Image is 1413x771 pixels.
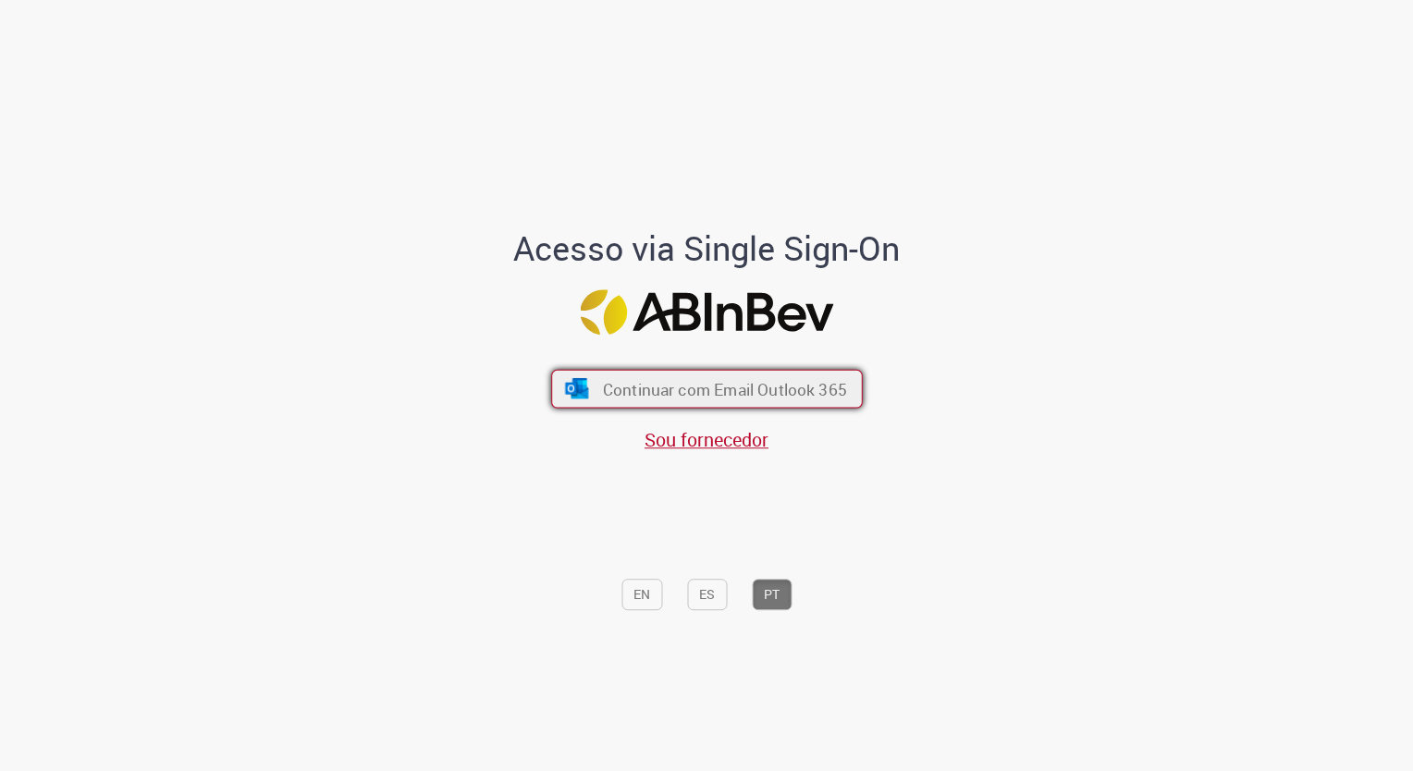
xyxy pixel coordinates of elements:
span: Continuar com Email Outlook 365 [602,378,846,399]
h1: Acesso via Single Sign-On [450,231,964,268]
button: PT [752,579,792,610]
a: Sou fornecedor [645,427,768,452]
button: ES [687,579,727,610]
button: EN [621,579,662,610]
img: Logo ABInBev [580,289,833,335]
img: ícone Azure/Microsoft 360 [563,378,590,398]
button: ícone Azure/Microsoft 360 Continuar com Email Outlook 365 [551,369,863,408]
